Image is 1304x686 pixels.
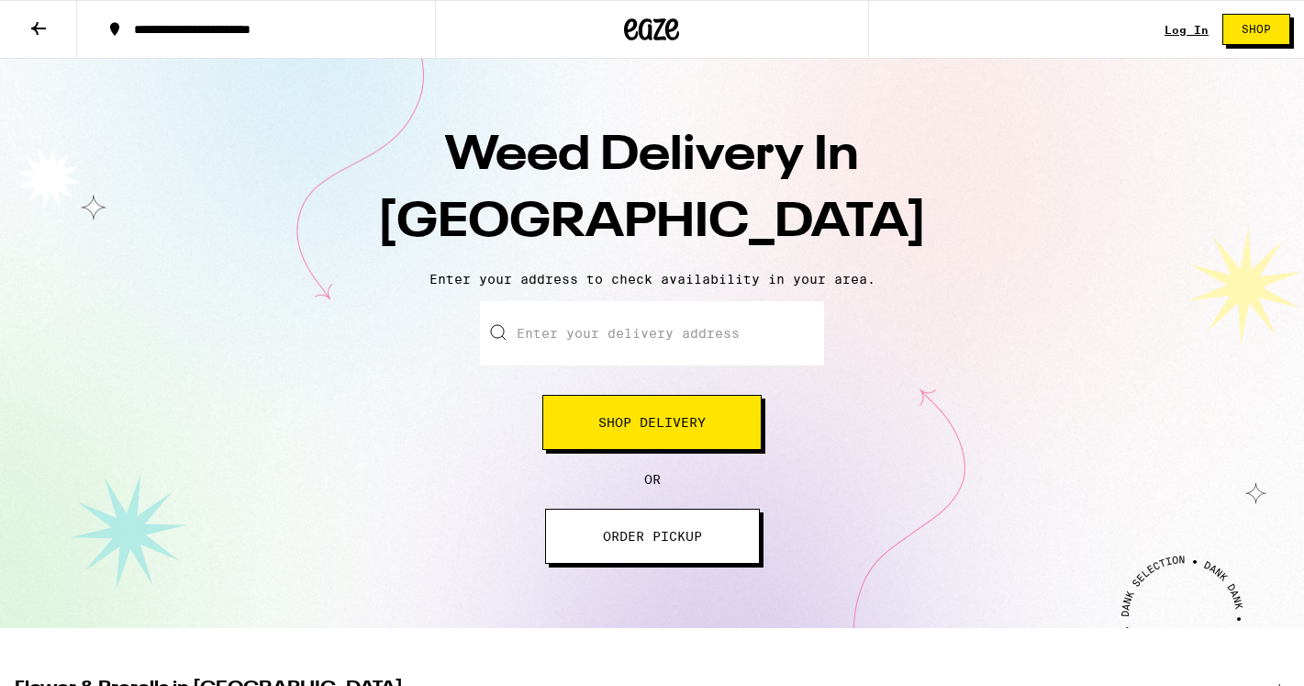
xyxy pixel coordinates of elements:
[480,301,824,365] input: Enter your delivery address
[545,509,760,564] button: ORDER PICKUP
[644,472,661,487] span: OR
[1209,14,1304,45] a: Shop
[598,416,706,429] span: Shop Delivery
[542,395,762,450] button: Shop Delivery
[331,123,974,257] h1: Weed Delivery In
[1165,24,1209,36] a: Log In
[1242,24,1271,35] span: Shop
[603,530,702,543] span: ORDER PICKUP
[377,199,927,247] span: [GEOGRAPHIC_DATA]
[1222,14,1290,45] button: Shop
[18,272,1286,287] p: Enter your address to check availability in your area.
